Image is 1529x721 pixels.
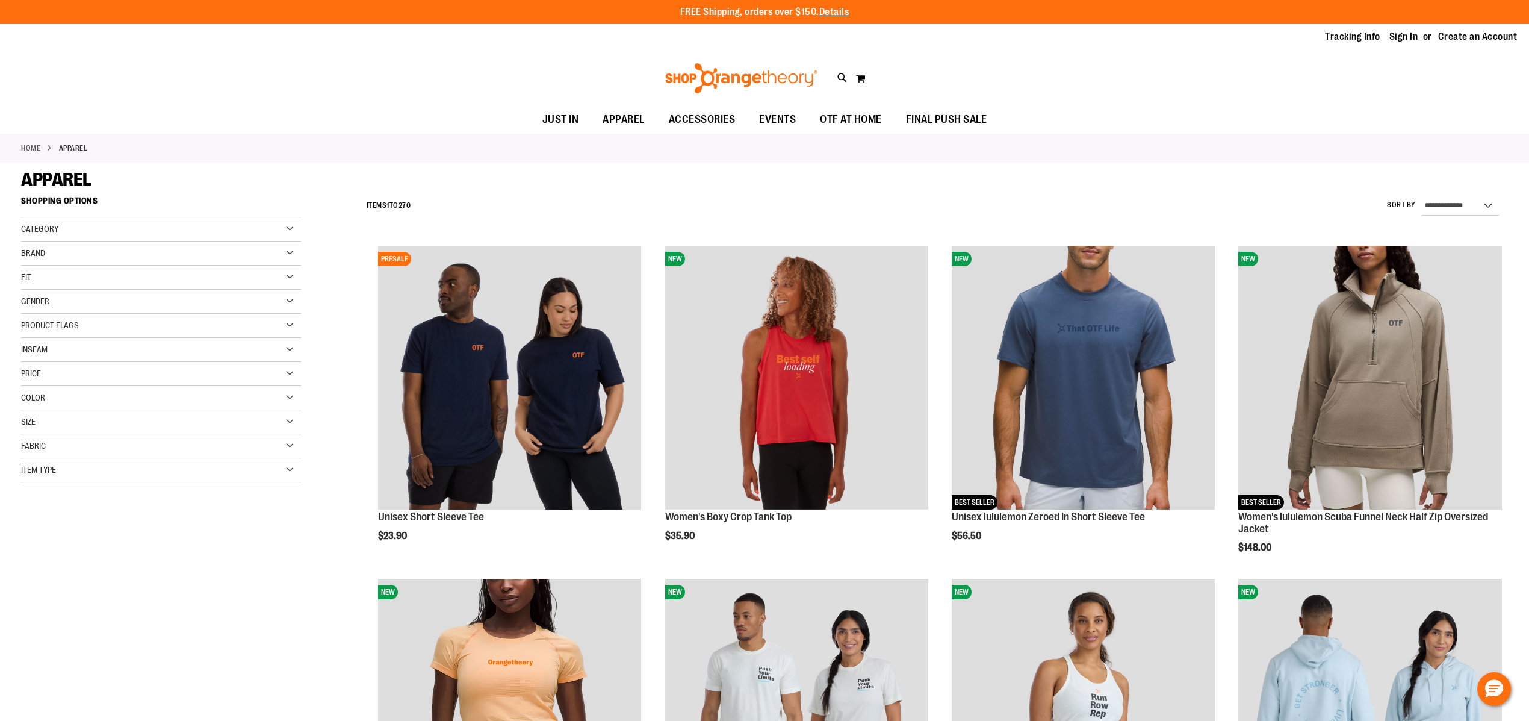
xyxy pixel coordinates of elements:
[386,201,389,210] span: 1
[894,106,999,134] a: FINAL PUSH SALE
[378,246,641,509] img: Image of Unisex Short Sleeve Tee
[21,320,79,330] span: Product Flags
[378,252,411,266] span: PRESALE
[591,106,657,133] a: APPAREL
[378,585,398,599] span: NEW
[21,465,56,475] span: Item Type
[747,106,808,134] a: EVENTS
[21,143,40,154] a: Home
[21,369,41,378] span: Price
[819,7,849,17] a: Details
[542,106,579,133] span: JUST IN
[367,196,411,215] h2: Items to
[946,240,1221,572] div: product
[669,106,736,133] span: ACCESSORIES
[21,169,91,190] span: APPAREL
[906,106,987,133] span: FINAL PUSH SALE
[21,393,45,402] span: Color
[665,252,685,266] span: NEW
[665,531,696,542] span: $35.90
[663,63,819,93] img: Shop Orangetheory
[952,495,997,510] span: BEST SELLER
[659,240,934,572] div: product
[1232,240,1507,584] div: product
[952,246,1215,511] a: Unisex lululemon Zeroed In Short Sleeve TeeNEWBEST SELLER
[530,106,591,134] a: JUST IN
[21,272,31,282] span: Fit
[665,246,928,509] img: Image of Womens Boxy Crop Tank
[1238,511,1488,535] a: Women's lululemon Scuba Funnel Neck Half Zip Oversized Jacket
[1477,672,1511,706] button: Hello, have a question? Let’s chat.
[21,417,36,426] span: Size
[378,531,409,542] span: $23.90
[21,441,46,451] span: Fabric
[1238,252,1258,266] span: NEW
[759,106,796,133] span: EVENTS
[21,345,48,354] span: Inseam
[378,246,641,511] a: Image of Unisex Short Sleeve TeePRESALE
[952,246,1215,509] img: Unisex lululemon Zeroed In Short Sleeve Tee
[378,511,484,523] a: Unisex Short Sleeve Tee
[952,585,972,599] span: NEW
[1238,542,1273,553] span: $148.00
[808,106,894,134] a: OTF AT HOME
[1389,30,1418,43] a: Sign In
[1438,30,1518,43] a: Create an Account
[820,106,882,133] span: OTF AT HOME
[1238,585,1258,599] span: NEW
[21,224,58,234] span: Category
[665,246,928,511] a: Image of Womens Boxy Crop TankNEW
[1238,495,1284,510] span: BEST SELLER
[21,190,301,217] strong: Shopping Options
[952,531,983,542] span: $56.50
[665,511,792,523] a: Women's Boxy Crop Tank Top
[21,296,49,306] span: Gender
[1238,246,1501,511] a: Women's lululemon Scuba Funnel Neck Half Zip Oversized JacketNEWBEST SELLER
[657,106,748,134] a: ACCESSORIES
[952,511,1145,523] a: Unisex lululemon Zeroed In Short Sleeve Tee
[59,143,88,154] strong: APPAREL
[680,5,849,19] p: FREE Shipping, orders over $150.
[399,201,411,210] span: 270
[603,106,645,133] span: APPAREL
[21,248,45,258] span: Brand
[372,240,647,572] div: product
[1238,246,1501,509] img: Women's lululemon Scuba Funnel Neck Half Zip Oversized Jacket
[665,585,685,599] span: NEW
[1387,200,1416,210] label: Sort By
[1325,30,1380,43] a: Tracking Info
[952,252,972,266] span: NEW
